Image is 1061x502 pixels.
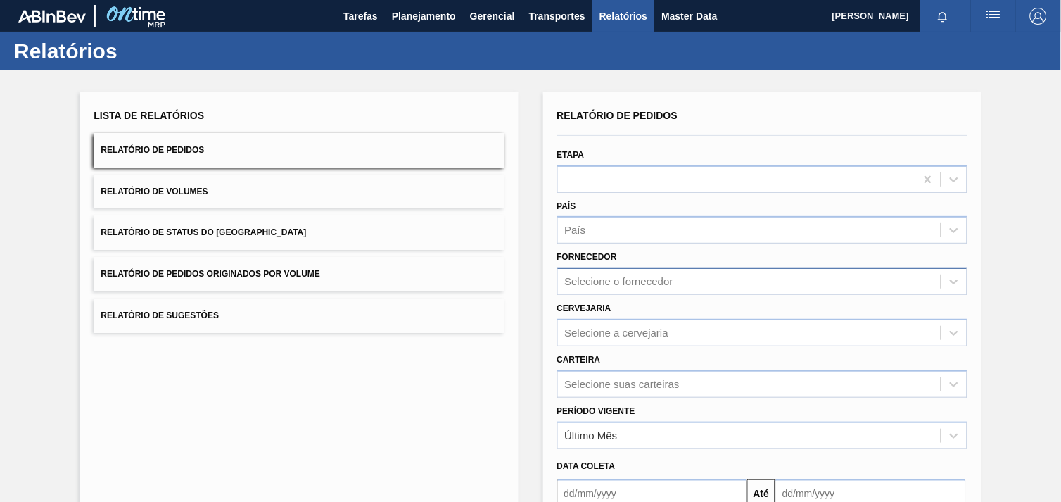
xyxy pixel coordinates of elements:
[557,252,617,262] label: Fornecedor
[94,110,204,121] span: Lista de Relatórios
[529,8,585,25] span: Transportes
[565,327,669,339] div: Selecione a cervejaria
[470,8,515,25] span: Gerencial
[565,378,680,390] div: Selecione suas carteiras
[14,43,264,59] h1: Relatórios
[101,145,204,155] span: Relatório de Pedidos
[343,8,378,25] span: Tarefas
[94,257,504,291] button: Relatório de Pedidos Originados por Volume
[661,8,717,25] span: Master Data
[557,461,616,471] span: Data coleta
[18,10,86,23] img: TNhmsLtSVTkK8tSr43FrP2fwEKptu5GPRR3wAAAABJRU5ErkJggg==
[101,310,219,320] span: Relatório de Sugestões
[599,8,647,25] span: Relatórios
[94,215,504,250] button: Relatório de Status do [GEOGRAPHIC_DATA]
[557,406,635,416] label: Período Vigente
[94,133,504,168] button: Relatório de Pedidos
[565,225,586,237] div: País
[557,150,585,160] label: Etapa
[557,355,601,365] label: Carteira
[392,8,456,25] span: Planejamento
[1030,8,1047,25] img: Logout
[920,6,965,26] button: Notificações
[565,429,618,441] div: Último Mês
[94,175,504,209] button: Relatório de Volumes
[557,201,576,211] label: País
[101,269,320,279] span: Relatório de Pedidos Originados por Volume
[985,8,1002,25] img: userActions
[101,227,306,237] span: Relatório de Status do [GEOGRAPHIC_DATA]
[565,276,673,288] div: Selecione o fornecedor
[94,299,504,333] button: Relatório de Sugestões
[557,110,678,121] span: Relatório de Pedidos
[557,303,611,313] label: Cervejaria
[101,187,208,196] span: Relatório de Volumes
